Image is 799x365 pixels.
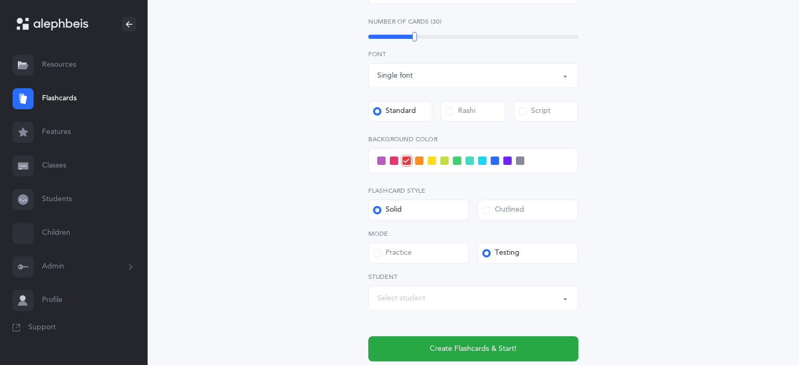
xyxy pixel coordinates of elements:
div: Select student [377,293,426,304]
div: Standard [373,106,416,117]
div: Practice [373,248,412,258]
div: Outlined [482,205,524,215]
span: Create Flashcards & Start! [430,343,516,354]
button: Single font [368,63,578,88]
div: Single font [377,70,413,81]
div: Script [518,106,551,117]
div: Rashi [445,106,475,117]
button: Select student [368,286,578,311]
span: Support [28,322,56,333]
button: Create Flashcards & Start! [368,336,578,361]
label: Number of Cards (30) [368,17,578,26]
label: Student [368,272,578,281]
label: Mode [368,229,578,238]
div: Testing [482,248,520,258]
label: Background color [368,134,578,144]
label: Flashcard Style [368,186,578,195]
label: Font [368,49,578,59]
div: Solid [373,205,402,215]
